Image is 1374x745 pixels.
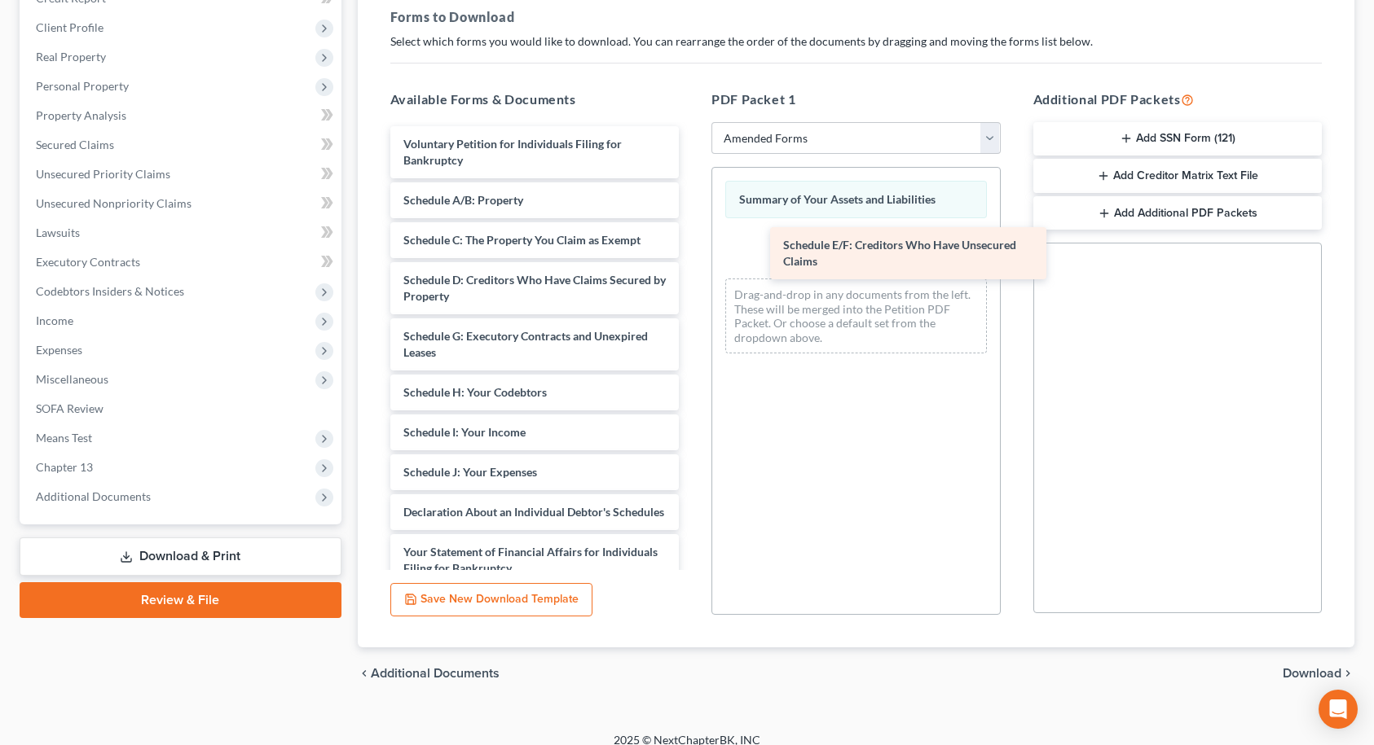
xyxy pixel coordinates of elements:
span: Personal Property [36,79,129,93]
h5: Additional PDF Packets [1033,90,1323,109]
span: Chapter 13 [36,460,93,474]
a: Secured Claims [23,130,341,160]
a: Download & Print [20,537,341,576]
span: Schedule E/F: Creditors Who Have Unsecured Claims [783,238,1016,268]
span: Lawsuits [36,226,80,239]
span: Schedule J: Your Expenses [403,465,537,479]
span: Schedule A/B: Property [403,193,523,207]
span: Property Analysis [36,108,126,122]
span: Additional Documents [371,667,500,680]
span: Schedule C: The Property You Claim as Exempt [403,233,641,247]
button: Save New Download Template [390,583,592,617]
span: Client Profile [36,20,103,34]
span: Declaration About an Individual Debtor's Schedules [403,505,664,519]
i: chevron_left [358,667,371,680]
span: Schedule G: Executory Contracts and Unexpired Leases [403,329,648,359]
button: Download chevron_right [1283,667,1354,680]
a: chevron_left Additional Documents [358,667,500,680]
button: Add Creditor Matrix Text File [1033,159,1323,193]
a: Executory Contracts [23,248,341,277]
span: Miscellaneous [36,372,108,386]
span: Means Test [36,431,92,445]
p: Select which forms you would like to download. You can rearrange the order of the documents by dr... [390,33,1323,50]
a: Unsecured Nonpriority Claims [23,189,341,218]
h5: Forms to Download [390,7,1323,27]
a: Property Analysis [23,101,341,130]
button: Add SSN Form (121) [1033,122,1323,156]
span: Schedule I: Your Income [403,425,526,439]
span: Income [36,313,73,327]
span: Additional Documents [36,489,151,503]
span: Expenses [36,343,82,357]
span: SOFA Review [36,401,103,415]
span: Codebtors Insiders & Notices [36,284,184,298]
a: SOFA Review [23,394,341,423]
button: Add Additional PDF Packets [1033,196,1323,230]
span: Schedule D: Creditors Who Have Claims Secured by Property [403,273,666,303]
span: Real Property [36,50,106,64]
span: Unsecured Priority Claims [36,167,170,181]
span: Schedule H: Your Codebtors [403,385,547,399]
span: Summary of Your Assets and Liabilities [739,192,936,206]
i: chevron_right [1341,667,1354,680]
span: Executory Contracts [36,255,140,269]
span: Download [1283,667,1341,680]
h5: PDF Packet 1 [711,90,1001,109]
div: Open Intercom Messenger [1319,690,1358,729]
h5: Available Forms & Documents [390,90,680,109]
span: Unsecured Nonpriority Claims [36,196,192,210]
a: Review & File [20,582,341,618]
div: Drag-and-drop in any documents from the left. These will be merged into the Petition PDF Packet. ... [725,278,987,353]
span: Your Statement of Financial Affairs for Individuals Filing for Bankruptcy [403,545,658,575]
a: Unsecured Priority Claims [23,160,341,189]
span: Voluntary Petition for Individuals Filing for Bankruptcy [403,137,622,167]
span: Secured Claims [36,138,114,151]
a: Lawsuits [23,218,341,248]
